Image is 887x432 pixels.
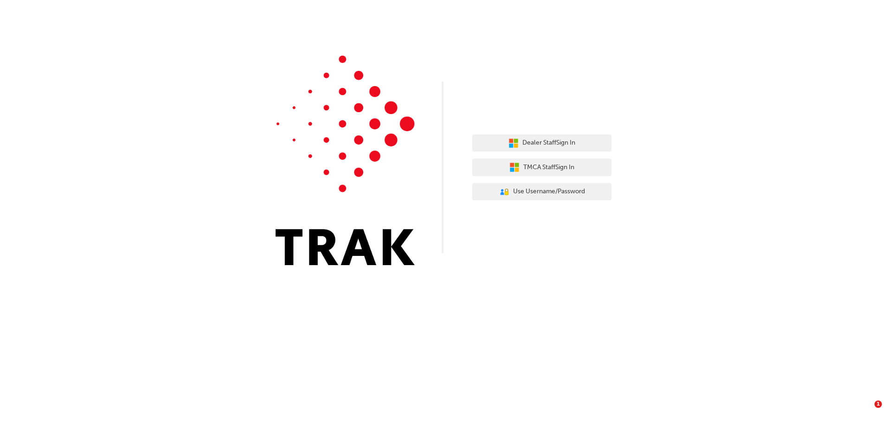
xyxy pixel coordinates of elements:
button: TMCA StaffSign In [472,159,611,176]
span: Dealer Staff Sign In [522,138,575,148]
img: Trak [276,56,415,265]
iframe: Intercom live chat [855,400,878,423]
button: Dealer StaffSign In [472,134,611,152]
span: Use Username/Password [513,186,585,197]
button: Use Username/Password [472,183,611,201]
span: 1 [874,400,882,408]
span: TMCA Staff Sign In [523,162,574,173]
